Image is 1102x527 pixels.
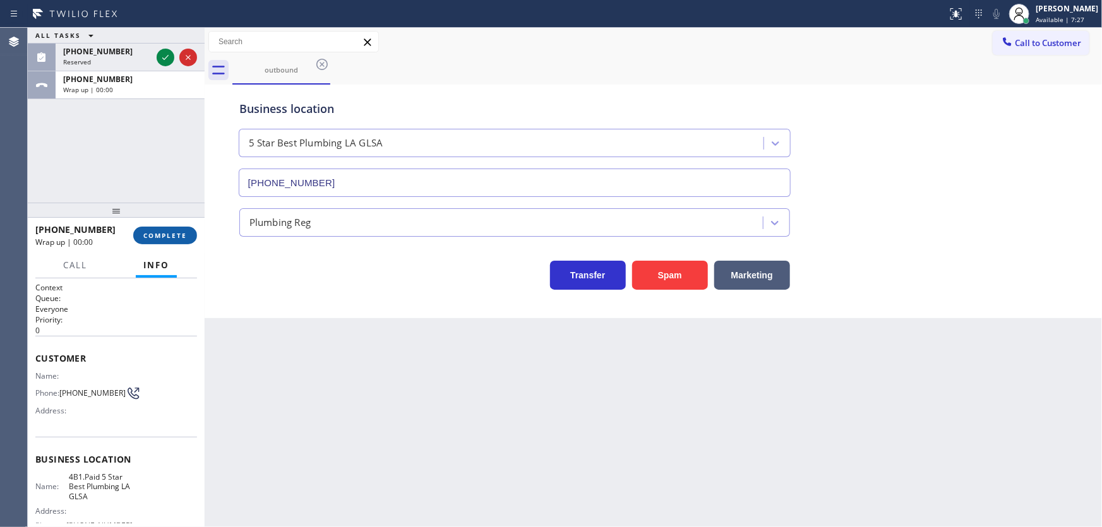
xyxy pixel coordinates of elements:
span: [PHONE_NUMBER] [35,223,116,235]
span: Address: [35,406,69,415]
span: Info [143,259,169,271]
span: Reserved [63,57,91,66]
button: Accept [157,49,174,66]
input: Phone Number [239,169,791,197]
button: Reject [179,49,197,66]
span: Customer [35,352,197,364]
span: COMPLETE [143,231,187,240]
span: Wrap up | 00:00 [35,237,93,247]
div: Business location [239,100,790,117]
h2: Priority: [35,314,197,325]
button: Call to Customer [993,31,1089,55]
div: Plumbing Reg [249,215,311,230]
div: 5 Star Best Plumbing LA GLSA [249,136,383,151]
span: Wrap up | 00:00 [63,85,113,94]
div: [PERSON_NAME] [1036,3,1098,14]
button: COMPLETE [133,227,197,244]
span: Name: [35,482,69,491]
div: outbound [234,65,329,74]
span: Business location [35,453,197,465]
h1: Context [35,282,197,293]
span: Name: [35,371,69,381]
span: Address: [35,506,69,516]
button: Info [136,253,177,278]
span: [PHONE_NUMBER] [63,74,133,85]
p: 0 [35,325,197,336]
input: Search [209,32,378,52]
span: [PHONE_NUMBER] [63,46,133,57]
span: Call to Customer [1015,37,1081,49]
button: Transfer [550,261,626,290]
p: Everyone [35,304,197,314]
h2: Queue: [35,293,197,304]
span: Available | 7:27 [1036,15,1084,24]
button: ALL TASKS [28,28,106,43]
span: 4B1.Paid 5 Star Best Plumbing LA GLSA [69,472,132,501]
button: Call [56,253,95,278]
button: Spam [632,261,708,290]
span: [PHONE_NUMBER] [59,388,126,398]
button: Marketing [714,261,790,290]
span: Call [63,259,87,271]
button: Mute [988,5,1005,23]
span: Phone: [35,388,59,398]
span: ALL TASKS [35,31,81,40]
